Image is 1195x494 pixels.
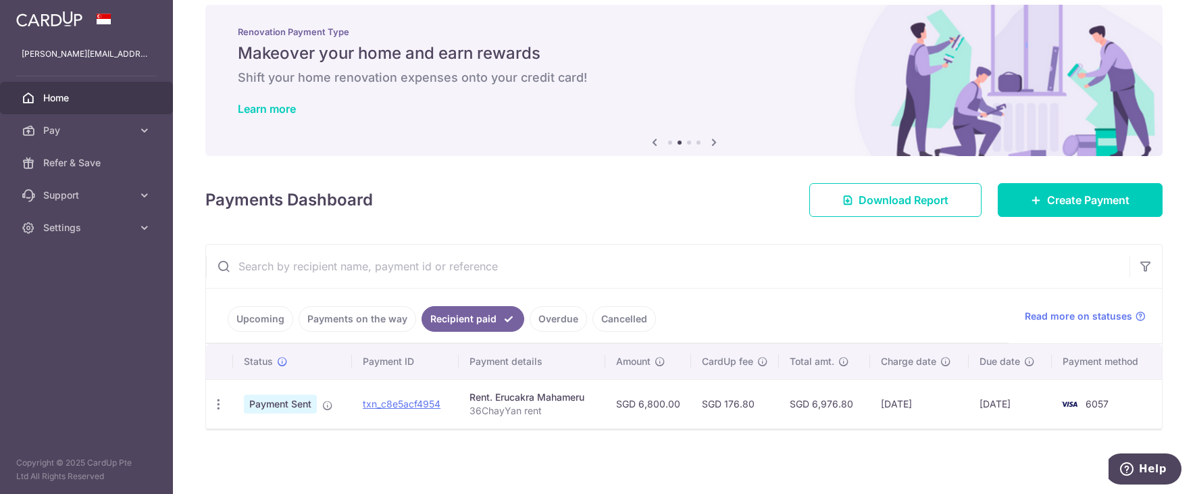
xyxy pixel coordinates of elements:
input: Search by recipient name, payment id or reference [206,245,1129,288]
a: Cancelled [592,306,656,332]
td: SGD 6,976.80 [779,379,870,428]
span: Settings [43,221,132,234]
div: Rent. Erucakra Mahameru [469,391,594,404]
span: Total amt. [790,355,834,368]
span: Create Payment [1047,192,1129,208]
iframe: Opens a widget where you can find more information [1109,453,1181,487]
span: Support [43,189,132,202]
h4: Payments Dashboard [205,188,373,212]
a: Upcoming [228,306,293,332]
span: Refer & Save [43,156,132,170]
td: SGD 6,800.00 [605,379,691,428]
span: Read more on statuses [1025,310,1132,323]
span: Download Report [859,192,948,208]
a: Recipient paid [422,306,524,332]
span: Due date [980,355,1020,368]
span: 6057 [1086,398,1109,410]
span: Amount [616,355,651,368]
a: txn_c8e5acf4954 [363,398,440,410]
a: Read more on statuses [1025,310,1146,323]
td: SGD 176.80 [691,379,779,428]
th: Payment details [459,344,605,379]
span: CardUp fee [702,355,753,368]
span: Status [244,355,273,368]
span: Pay [43,124,132,137]
a: Overdue [530,306,587,332]
th: Payment ID [352,344,459,379]
th: Payment method [1052,344,1162,379]
span: Payment Sent [244,395,317,414]
a: Download Report [809,183,982,217]
span: Home [43,91,132,105]
img: CardUp [16,11,82,27]
span: Charge date [881,355,936,368]
h5: Makeover your home and earn rewards [238,43,1130,64]
td: [DATE] [870,379,969,428]
img: Bank Card [1056,396,1083,412]
a: Create Payment [998,183,1163,217]
p: [PERSON_NAME][EMAIL_ADDRESS][DOMAIN_NAME] [22,47,151,61]
h6: Shift your home renovation expenses onto your credit card! [238,70,1130,86]
a: Learn more [238,102,296,116]
img: Renovation banner [205,5,1163,156]
p: 36ChayYan rent [469,404,594,418]
a: Payments on the way [299,306,416,332]
p: Renovation Payment Type [238,26,1130,37]
td: [DATE] [969,379,1051,428]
